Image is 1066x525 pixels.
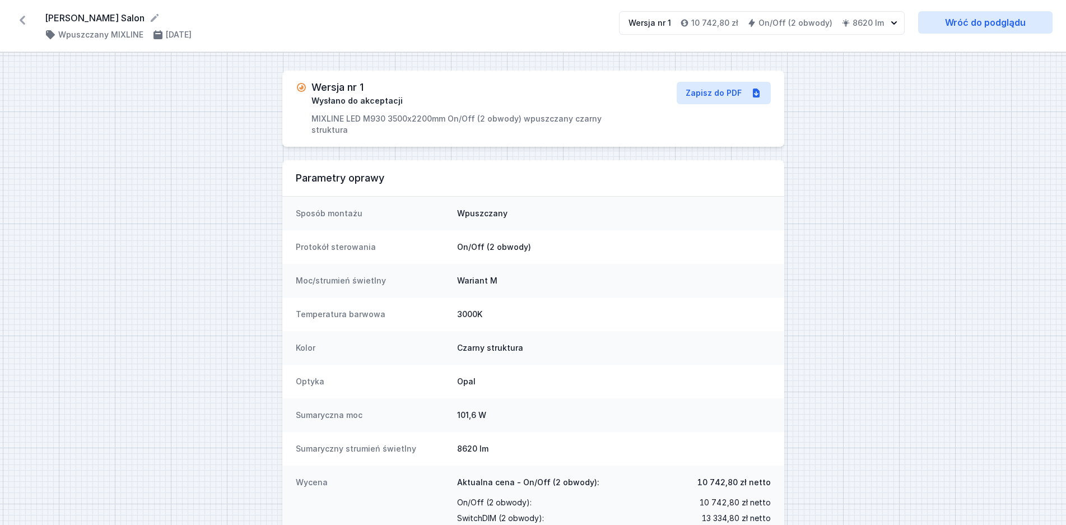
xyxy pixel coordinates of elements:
dt: Sposób montażu [296,208,448,219]
h3: Wersja nr 1 [311,82,364,93]
dt: Sumaryczny strumień świetlny [296,443,448,454]
img: pending.svg [296,82,307,93]
dt: Sumaryczna moc [296,410,448,421]
button: Edytuj nazwę projektu [149,12,160,24]
span: Aktualna cena - On/Off (2 obwody): [457,477,599,488]
dt: Moc/strumień świetlny [296,275,448,286]
dt: Kolor [296,342,448,354]
h3: Parametry oprawy [296,171,771,185]
span: 10 742,80 zł netto [697,477,771,488]
button: Wersja nr 110 742,80 złOn/Off (2 obwody)8620 lm [619,11,905,35]
div: Wersja nr 1 [629,17,671,29]
dt: Protokół sterowania [296,241,448,253]
dd: On/Off (2 obwody) [457,241,771,253]
h4: Wpuszczany MIXLINE [58,29,143,40]
dd: 8620 lm [457,443,771,454]
h4: 10 742,80 zł [691,17,738,29]
dd: 3000K [457,309,771,320]
h4: [DATE] [166,29,192,40]
dt: Temperatura barwowa [296,309,448,320]
span: Wysłano do akceptacji [311,95,403,106]
span: On/Off (2 obwody) : [457,495,532,510]
h4: 8620 lm [853,17,884,29]
form: [PERSON_NAME] Salon [45,11,606,25]
dd: Wariant M [457,275,771,286]
dd: Czarny struktura [457,342,771,354]
a: Wróć do podglądu [918,11,1053,34]
dt: Optyka [296,376,448,387]
dd: Wpuszczany [457,208,771,219]
dd: Opal [457,376,771,387]
span: 10 742,80 zł netto [699,495,771,510]
p: MIXLINE LED M930 3500x2200mm On/Off (2 obwody) wpuszczany czarny struktura [311,113,612,136]
dd: 101,6 W [457,410,771,421]
a: Zapisz do PDF [677,82,771,104]
h4: On/Off (2 obwody) [758,17,832,29]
